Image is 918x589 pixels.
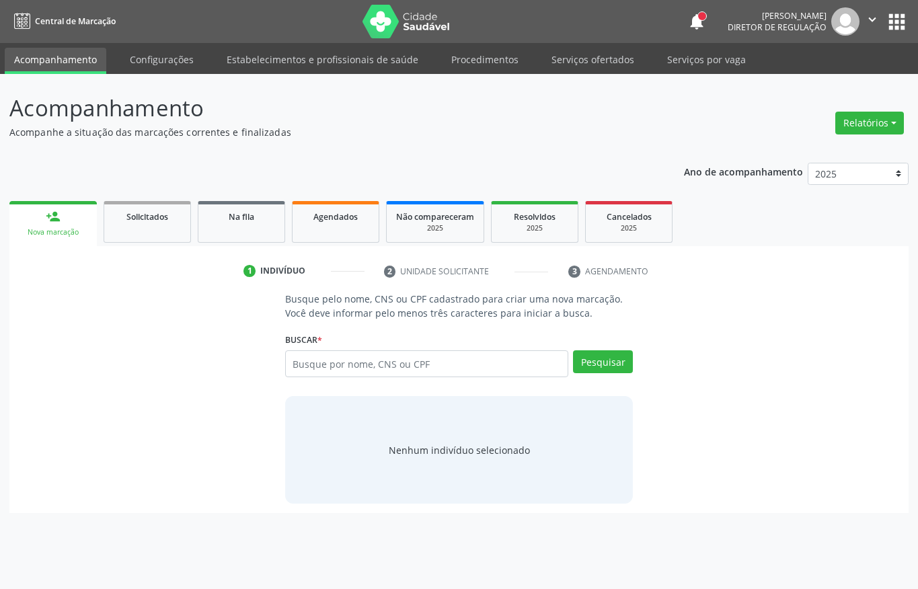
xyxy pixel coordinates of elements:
[728,22,827,33] span: Diretor de regulação
[35,15,116,27] span: Central de Marcação
[595,223,662,233] div: 2025
[285,350,568,377] input: Busque por nome, CNS ou CPF
[243,265,256,277] div: 1
[260,265,305,277] div: Indivíduo
[831,7,859,36] img: img
[658,48,755,71] a: Serviços por vaga
[396,211,474,223] span: Não compareceram
[684,163,803,180] p: Ano de acompanhamento
[313,211,358,223] span: Agendados
[501,223,568,233] div: 2025
[728,10,827,22] div: [PERSON_NAME]
[229,211,254,223] span: Na fila
[835,112,904,134] button: Relatórios
[542,48,644,71] a: Serviços ofertados
[389,443,530,457] div: Nenhum indivíduo selecionado
[217,48,428,71] a: Estabelecimentos e profissionais de saúde
[19,227,87,237] div: Nova marcação
[687,12,706,31] button: notifications
[885,10,909,34] button: apps
[120,48,203,71] a: Configurações
[126,211,168,223] span: Solicitados
[514,211,556,223] span: Resolvidos
[9,125,639,139] p: Acompanhe a situação das marcações correntes e finalizadas
[285,329,322,350] label: Buscar
[573,350,633,373] button: Pesquisar
[607,211,652,223] span: Cancelados
[396,223,474,233] div: 2025
[865,12,880,27] i: 
[5,48,106,74] a: Acompanhamento
[9,91,639,125] p: Acompanhamento
[442,48,528,71] a: Procedimentos
[9,10,116,32] a: Central de Marcação
[46,209,61,224] div: person_add
[285,292,633,320] p: Busque pelo nome, CNS ou CPF cadastrado para criar uma nova marcação. Você deve informar pelo men...
[859,7,885,36] button: 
